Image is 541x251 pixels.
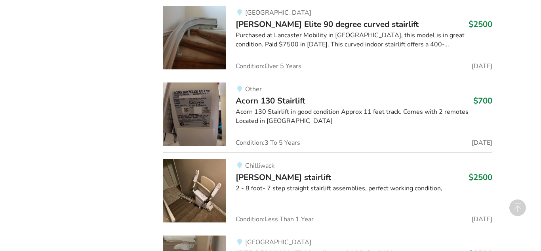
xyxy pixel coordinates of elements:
[473,96,492,106] h3: $700
[236,19,419,30] span: [PERSON_NAME] Elite 90 degree curved stairlift
[245,161,274,170] span: Chilliwack
[245,85,262,94] span: Other
[163,152,492,229] a: mobility-savaria stairlift Chilliwack[PERSON_NAME] stairlift$25002 - 8 foot- 7 step straight stai...
[469,19,492,29] h3: $2500
[245,238,311,247] span: [GEOGRAPHIC_DATA]
[236,107,492,126] div: Acorn 130 Stairlift in good condition Approx 11 feet track. Comes with 2 remotes Located in [GEOG...
[472,216,492,222] span: [DATE]
[472,140,492,146] span: [DATE]
[469,172,492,182] h3: $2500
[163,159,226,222] img: mobility-savaria stairlift
[245,8,311,17] span: [GEOGRAPHIC_DATA]
[236,63,301,69] span: Condition: Over 5 Years
[163,76,492,152] a: mobility-acorn 130 stairlift OtherAcorn 130 Stairlift$700Acorn 130 Stairlift in good condition Ap...
[236,172,331,183] span: [PERSON_NAME] stairlift
[163,6,226,69] img: mobility-bruno elite 90 degree curved stairlift
[236,95,305,106] span: Acorn 130 Stairlift
[236,140,300,146] span: Condition: 3 To 5 Years
[236,216,314,222] span: Condition: Less Than 1 Year
[236,31,492,49] div: Purchased at Lancaster Mobility in [GEOGRAPHIC_DATA], this model is in great condition. Paid $750...
[472,63,492,69] span: [DATE]
[163,82,226,146] img: mobility-acorn 130 stairlift
[236,184,492,193] div: 2 - 8 foot- 7 step straight stairlift assemblies, perfect working condition,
